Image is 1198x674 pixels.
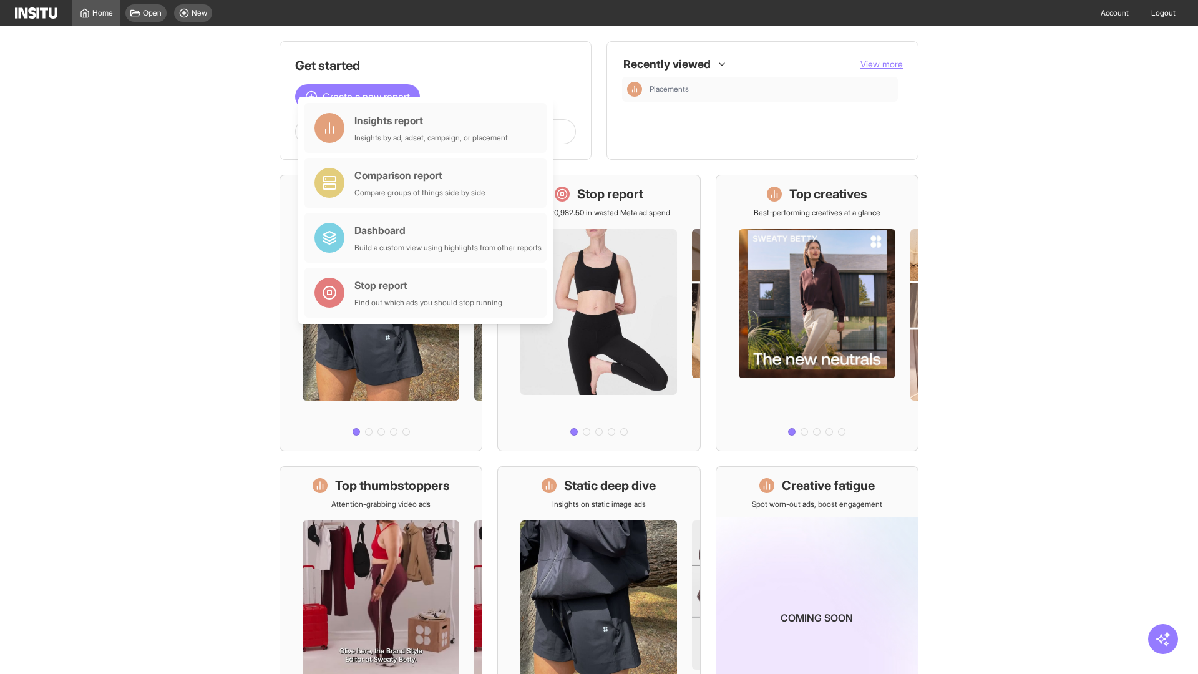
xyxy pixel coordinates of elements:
[92,8,113,18] span: Home
[354,243,542,253] div: Build a custom view using highlights from other reports
[552,499,646,509] p: Insights on static image ads
[295,57,576,74] h1: Get started
[354,223,542,238] div: Dashboard
[860,59,903,69] span: View more
[650,84,689,94] span: Placements
[497,175,700,451] a: Stop reportSave £20,982.50 in wasted Meta ad spend
[354,133,508,143] div: Insights by ad, adset, campaign, or placement
[577,185,643,203] h1: Stop report
[754,208,880,218] p: Best-performing creatives at a glance
[789,185,867,203] h1: Top creatives
[564,477,656,494] h1: Static deep dive
[323,89,410,104] span: Create a new report
[335,477,450,494] h1: Top thumbstoppers
[650,84,893,94] span: Placements
[354,188,485,198] div: Compare groups of things side by side
[627,82,642,97] div: Insights
[527,208,670,218] p: Save £20,982.50 in wasted Meta ad spend
[331,499,431,509] p: Attention-grabbing video ads
[354,113,508,128] div: Insights report
[716,175,918,451] a: Top creativesBest-performing creatives at a glance
[354,298,502,308] div: Find out which ads you should stop running
[15,7,57,19] img: Logo
[295,84,420,109] button: Create a new report
[860,58,903,71] button: View more
[192,8,207,18] span: New
[354,278,502,293] div: Stop report
[354,168,485,183] div: Comparison report
[280,175,482,451] a: What's live nowSee all active ads instantly
[143,8,162,18] span: Open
